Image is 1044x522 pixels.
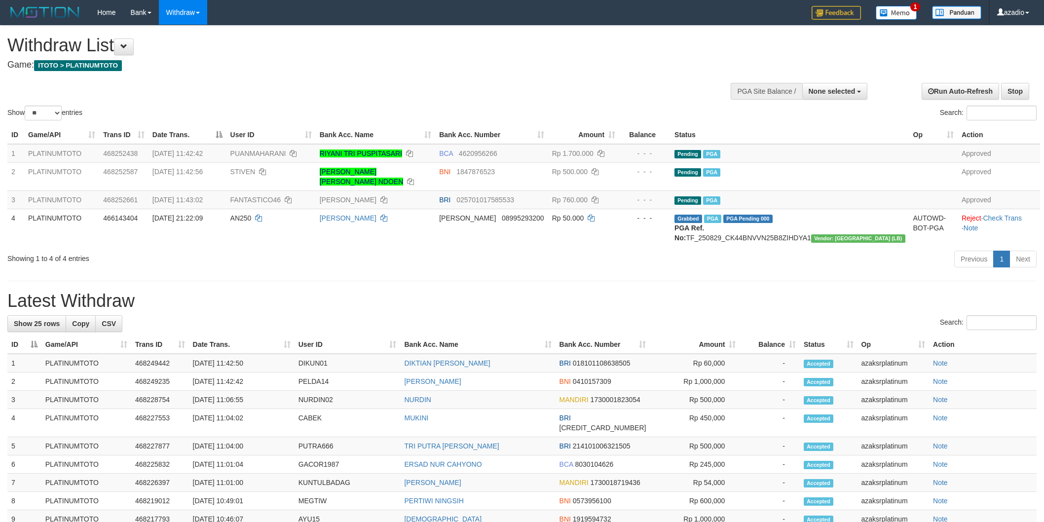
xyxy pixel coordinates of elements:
[548,126,619,144] th: Amount: activate to sort column ascending
[189,455,295,474] td: [DATE] 11:01:04
[575,460,613,468] span: Copy 8030104626 to clipboard
[958,144,1040,163] td: Approved
[7,474,41,492] td: 7
[858,354,930,373] td: azaksrplatinum
[295,336,401,354] th: User ID: activate to sort column ascending
[940,315,1037,330] label: Search:
[41,336,131,354] th: Game/API: activate to sort column ascending
[573,359,631,367] span: Copy 018101108638505 to clipboard
[932,6,981,19] img: panduan.png
[740,492,800,510] td: -
[933,377,948,385] a: Note
[674,224,704,242] b: PGA Ref. No:
[910,2,921,11] span: 1
[404,442,499,450] a: TRI PUTRA [PERSON_NAME]
[189,373,295,391] td: [DATE] 11:42:42
[189,354,295,373] td: [DATE] 11:42:50
[295,492,401,510] td: MEGTIW
[295,391,401,409] td: NURDIN02
[559,396,589,404] span: MANDIRI
[993,251,1010,267] a: 1
[7,126,24,144] th: ID
[131,354,189,373] td: 468249442
[623,149,667,158] div: - - -
[804,414,833,423] span: Accepted
[858,409,930,437] td: azaksrplatinum
[131,437,189,455] td: 468227877
[573,497,611,505] span: Copy 0573956100 to clipboard
[740,391,800,409] td: -
[502,214,544,222] span: Copy 08995293200 to clipboard
[559,442,571,450] span: BRI
[7,60,686,70] h4: Game:
[7,336,41,354] th: ID: activate to sort column descending
[131,474,189,492] td: 468226397
[404,460,482,468] a: ERSAD NUR CAHYONO
[804,461,833,469] span: Accepted
[650,336,740,354] th: Amount: activate to sort column ascending
[559,460,573,468] span: BCA
[940,106,1037,120] label: Search:
[24,162,99,190] td: PLATINUMTOTO
[99,126,148,144] th: Trans ID: activate to sort column ascending
[24,209,99,247] td: PLATINUMTOTO
[7,106,82,120] label: Show entries
[7,437,41,455] td: 5
[95,315,122,332] a: CSV
[933,479,948,486] a: Note
[152,149,203,157] span: [DATE] 11:42:42
[740,474,800,492] td: -
[456,196,514,204] span: Copy 025701017585533 to clipboard
[922,83,999,100] a: Run Auto-Refresh
[876,6,917,20] img: Button%20Memo.svg
[559,479,589,486] span: MANDIRI
[556,336,650,354] th: Bank Acc. Number: activate to sort column ascending
[439,214,496,222] span: [PERSON_NAME]
[152,196,203,204] span: [DATE] 11:43:02
[404,497,463,505] a: PERTIWI NINGSIH
[933,460,948,468] a: Note
[591,479,640,486] span: Copy 1730018719436 to clipboard
[7,291,1037,311] h1: Latest Withdraw
[800,336,858,354] th: Status: activate to sort column ascending
[7,250,428,263] div: Showing 1 to 4 of 4 entries
[7,354,41,373] td: 1
[804,378,833,386] span: Accepted
[230,149,286,157] span: PUANMAHARANI
[41,354,131,373] td: PLATINUMTOTO
[149,126,226,144] th: Date Trans.: activate to sort column descending
[858,455,930,474] td: azaksrplatinum
[103,149,138,157] span: 468252438
[650,409,740,437] td: Rp 450,000
[591,396,640,404] span: Copy 1730001823054 to clipboard
[858,492,930,510] td: azaksrplatinum
[858,391,930,409] td: azaksrplatinum
[962,214,981,222] a: Reject
[435,126,548,144] th: Bank Acc. Number: activate to sort column ascending
[573,442,631,450] span: Copy 214101006321505 to clipboard
[7,373,41,391] td: 2
[400,336,555,354] th: Bank Acc. Name: activate to sort column ascending
[958,126,1040,144] th: Action
[650,492,740,510] td: Rp 600,000
[804,360,833,368] span: Accepted
[404,414,428,422] a: MUKINI
[703,196,720,205] span: Marked by azaksrplatinum
[7,391,41,409] td: 3
[674,168,701,177] span: Pending
[131,391,189,409] td: 468228754
[858,474,930,492] td: azaksrplatinum
[41,474,131,492] td: PLATINUMTOTO
[131,455,189,474] td: 468225832
[230,196,281,204] span: FANTASTICO46
[7,36,686,55] h1: Withdraw List
[858,437,930,455] td: azaksrplatinum
[723,215,773,223] span: PGA Pending
[320,214,376,222] a: [PERSON_NAME]
[650,373,740,391] td: Rp 1,000,000
[189,474,295,492] td: [DATE] 11:01:00
[740,455,800,474] td: -
[933,442,948,450] a: Note
[809,87,856,95] span: None selected
[674,215,702,223] span: Grabbed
